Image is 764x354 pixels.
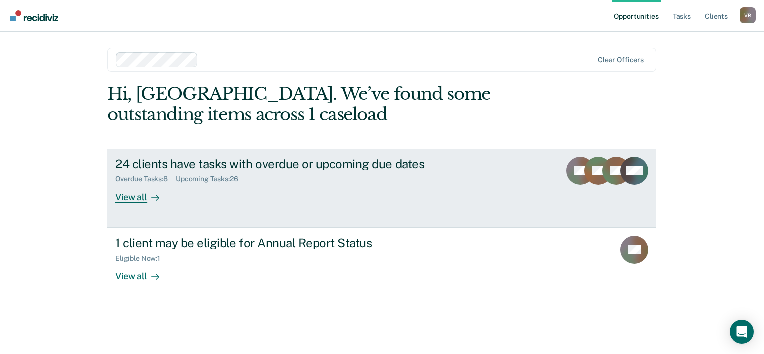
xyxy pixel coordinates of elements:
a: 24 clients have tasks with overdue or upcoming due datesOverdue Tasks:8Upcoming Tasks:26View all [107,149,656,227]
div: 24 clients have tasks with overdue or upcoming due dates [115,157,466,171]
div: View all [115,262,171,282]
button: Profile dropdown button [740,7,756,23]
div: Upcoming Tasks : 26 [176,175,246,183]
a: 1 client may be eligible for Annual Report StatusEligible Now:1View all [107,227,656,306]
div: 1 client may be eligible for Annual Report Status [115,236,466,250]
div: V R [740,7,756,23]
img: Recidiviz [10,10,58,21]
div: View all [115,183,171,203]
div: Eligible Now : 1 [115,254,168,263]
div: Open Intercom Messenger [730,320,754,344]
div: Hi, [GEOGRAPHIC_DATA]. We’ve found some outstanding items across 1 caseload [107,84,546,125]
div: Overdue Tasks : 8 [115,175,176,183]
div: Clear officers [598,56,644,64]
